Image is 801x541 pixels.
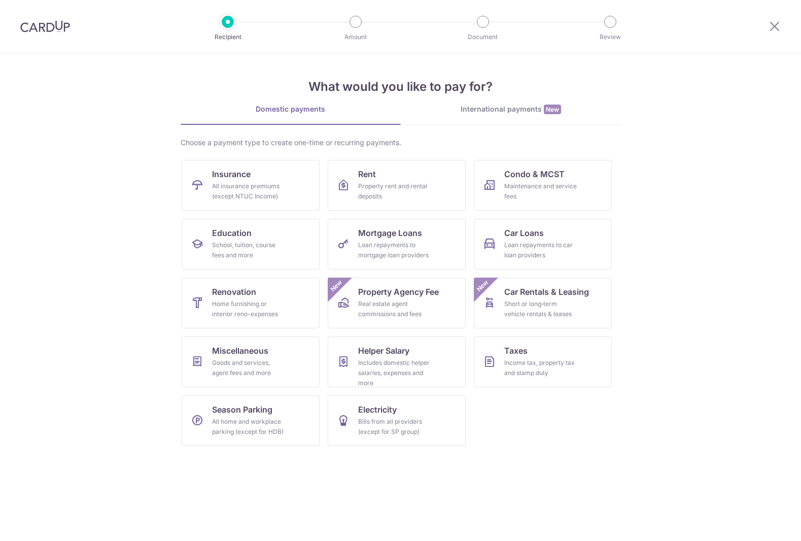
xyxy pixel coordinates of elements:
a: MiscellaneousGoods and services, agent fees and more [182,336,320,387]
span: Rent [358,168,376,180]
a: ElectricityBills from all providers (except for SP group) [328,395,466,446]
div: Bills from all providers (except for SP group) [358,417,431,437]
p: Amount [318,32,393,42]
span: Help [23,7,44,16]
span: Mortgage Loans [358,227,422,239]
a: Property Agency FeeReal estate agent commissions and feesNew [328,278,466,328]
img: CardUp [20,20,70,32]
div: Choose a payment type to create one-time or recurring payments. [181,138,621,148]
a: Season ParkingAll home and workplace parking (except for HDB) [182,395,320,446]
span: Property Agency Fee [358,286,439,298]
span: Education [212,227,252,239]
p: Recipient [190,32,265,42]
div: Real estate agent commissions and fees [358,299,431,319]
a: Condo & MCSTMaintenance and service fees [474,160,612,211]
div: School, tuition, course fees and more [212,240,285,260]
a: Helper SalaryIncludes domestic helper salaries, expenses and more [328,336,466,387]
span: Insurance [212,168,251,180]
span: Electricity [358,403,397,416]
a: TaxesIncome tax, property tax and stamp duty [474,336,612,387]
div: All home and workplace parking (except for HDB) [212,417,285,437]
h4: What would you like to pay for? [181,78,621,96]
div: Home furnishing or interior reno-expenses [212,299,285,319]
p: Review [573,32,648,42]
span: Helper Salary [358,345,409,357]
a: RenovationHome furnishing or interior reno-expenses [182,278,320,328]
div: Short or long‑term vehicle rentals & leases [504,299,577,319]
div: Includes domestic helper salaries, expenses and more [358,358,431,388]
a: InsuranceAll insurance premiums (except NTUC Income) [182,160,320,211]
div: Loan repayments to mortgage loan providers [358,240,431,260]
span: Season Parking [212,403,272,416]
div: Property rent and rental deposits [358,181,431,201]
div: Domestic payments [181,104,401,114]
span: Condo & MCST [504,168,565,180]
span: Taxes [504,345,528,357]
div: All insurance premiums (except NTUC Income) [212,181,285,201]
div: Maintenance and service fees [504,181,577,201]
span: Car Loans [504,227,544,239]
span: New [328,278,344,294]
span: New [544,105,561,114]
a: Car LoansLoan repayments to car loan providers [474,219,612,269]
div: Income tax, property tax and stamp duty [504,358,577,378]
span: Miscellaneous [212,345,268,357]
div: Loan repayments to car loan providers [504,240,577,260]
p: Document [445,32,520,42]
div: Goods and services, agent fees and more [212,358,285,378]
a: RentProperty rent and rental deposits [328,160,466,211]
div: International payments [401,104,621,115]
span: Renovation [212,286,256,298]
span: Car Rentals & Leasing [504,286,589,298]
span: New [474,278,491,294]
a: Mortgage LoansLoan repayments to mortgage loan providers [328,219,466,269]
a: EducationSchool, tuition, course fees and more [182,219,320,269]
a: Car Rentals & LeasingShort or long‑term vehicle rentals & leasesNew [474,278,612,328]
